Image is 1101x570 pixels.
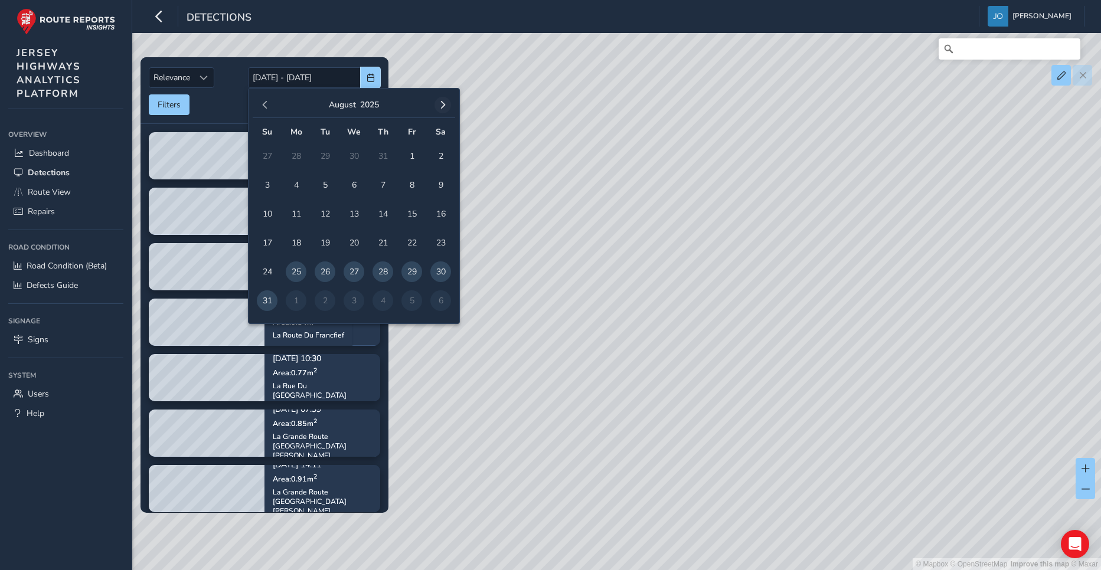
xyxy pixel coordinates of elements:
span: Area: 0.91 m [273,473,317,483]
span: 16 [430,204,451,224]
span: Mo [290,126,302,137]
span: 29 [401,261,422,282]
span: 4 [286,175,306,195]
span: Road Condition (Beta) [27,260,107,271]
span: [PERSON_NAME] [1012,6,1071,27]
span: JERSEY HIGHWAYS ANALYTICS PLATFORM [17,46,81,100]
span: Help [27,408,44,419]
sup: 2 [313,471,317,480]
span: Dashboard [29,148,69,159]
span: 30 [430,261,451,282]
span: Area: 0.84 m [273,316,317,326]
span: We [347,126,361,137]
span: Repairs [28,206,55,217]
input: Search [939,38,1080,60]
span: Fr [408,126,416,137]
span: Sa [436,126,446,137]
span: Area: 0.85 m [273,418,317,428]
span: 5 [315,175,335,195]
button: Filters [149,94,190,115]
span: 23 [430,232,451,253]
span: 12 [315,204,335,224]
span: 31 [257,290,277,311]
a: Help [8,404,123,423]
span: 1 [401,146,422,166]
span: 20 [344,232,364,253]
span: Route View [28,186,71,198]
span: Users [28,388,49,399]
div: La Grande Route [GEOGRAPHIC_DATA][PERSON_NAME] [273,431,372,460]
span: 22 [401,232,422,253]
span: Detections [187,10,251,27]
a: Signs [8,330,123,349]
span: Signs [28,334,48,345]
span: Tu [321,126,330,137]
span: 15 [401,204,422,224]
span: 25 [286,261,306,282]
span: 8 [401,175,422,195]
div: La Route Du Francfief [273,330,344,339]
span: 10 [257,204,277,224]
span: Th [378,126,388,137]
button: 2025 [360,99,379,110]
div: Signage [8,312,123,330]
span: 18 [286,232,306,253]
p: [DATE] 07:39 [273,405,372,414]
a: Detections [8,163,123,182]
div: Open Intercom Messenger [1061,530,1089,558]
p: [DATE] 10:30 [273,355,372,363]
span: 13 [344,204,364,224]
a: Repairs [8,202,123,221]
span: 28 [373,261,393,282]
span: 27 [344,261,364,282]
span: 24 [257,261,277,282]
span: 26 [315,261,335,282]
span: Detections [28,167,70,178]
span: Area: 0.77 m [273,367,317,377]
a: Defects Guide [8,276,123,295]
span: Defects Guide [27,280,78,291]
div: Overview [8,126,123,143]
div: La Rue Du [GEOGRAPHIC_DATA] [273,381,372,399]
p: [DATE] 14:11 [273,461,372,469]
sup: 2 [313,365,317,374]
span: Su [262,126,272,137]
span: 6 [344,175,364,195]
sup: 2 [313,416,317,425]
div: La Grande Route [GEOGRAPHIC_DATA][PERSON_NAME] [273,487,372,515]
div: Road Condition [8,238,123,256]
div: System [8,366,123,384]
span: 7 [373,175,393,195]
span: 21 [373,232,393,253]
span: 9 [430,175,451,195]
a: Route View [8,182,123,202]
div: Sort by Date [194,68,214,87]
span: Relevance [149,68,194,87]
a: Road Condition (Beta) [8,256,123,276]
span: 3 [257,175,277,195]
span: 17 [257,232,277,253]
span: 19 [315,232,335,253]
img: rr logo [17,8,115,35]
span: 14 [373,204,393,224]
a: Users [8,384,123,404]
span: 11 [286,204,306,224]
span: 2 [430,146,451,166]
button: [PERSON_NAME] [988,6,1076,27]
a: Dashboard [8,143,123,163]
button: August [329,99,356,110]
img: diamond-layout [988,6,1008,27]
